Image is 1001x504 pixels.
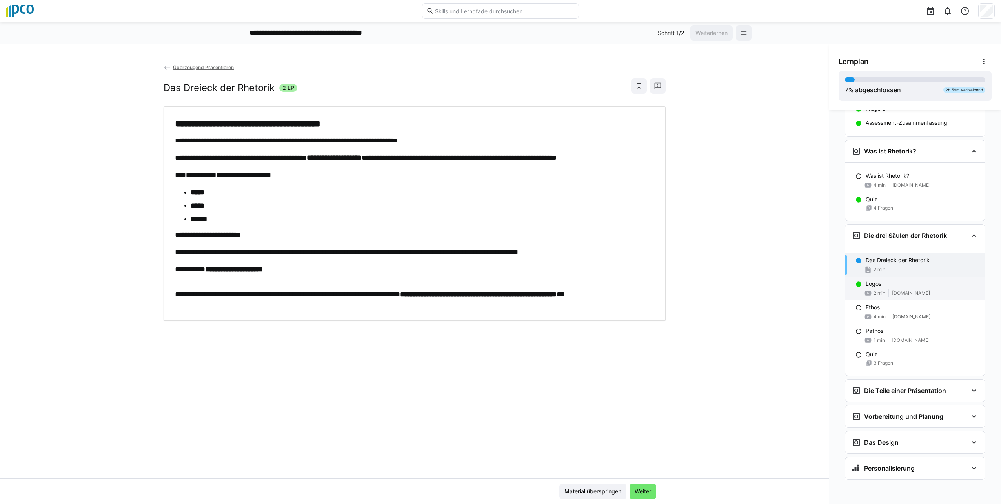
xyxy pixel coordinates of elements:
p: Schritt 1/2 [658,29,684,37]
span: Weiter [633,488,652,495]
span: 1 min [874,337,885,343]
button: Weiterlernen [690,25,733,41]
h3: Die drei Säulen der Rhetorik [864,232,947,239]
span: [DOMAIN_NAME] [892,290,930,296]
p: Assessment-Zusammenfassung [866,119,947,127]
h3: Das Design [864,438,899,446]
span: 7 [845,86,848,94]
h3: Was ist Rhetorik? [864,147,916,155]
span: [DOMAIN_NAME] [892,337,930,343]
span: [DOMAIN_NAME] [892,182,930,188]
p: Was ist Rhetorik? [866,172,909,180]
p: Logos [866,280,881,288]
input: Skills und Lernpfade durchsuchen… [434,7,575,15]
p: Quiz [866,351,877,358]
p: Pathos [866,327,883,335]
span: Lernplan [839,57,868,66]
span: 2 min [874,267,885,273]
button: Weiter [630,484,656,499]
p: Quiz [866,195,877,203]
span: 3 Fragen [874,360,893,366]
span: 4 min [874,314,886,320]
h3: Die Teile einer Präsentation [864,387,946,394]
button: Material überspringen [559,484,626,499]
h3: Vorbereitung und Planung [864,413,943,420]
span: 2 LP [282,84,294,92]
span: 2 min [874,290,885,296]
span: 4 Fragen [874,205,893,211]
span: 4 min [874,182,886,188]
div: % abgeschlossen [845,85,901,95]
span: Überzeugend Präsentieren [173,64,234,70]
h3: Personalisierung [864,464,915,472]
span: Material überspringen [563,488,622,495]
h2: Das Dreieck der Rhetorik [164,82,275,94]
div: 2h 59m verbleibend [943,87,985,93]
p: Ethos [866,303,880,311]
p: Das Dreieck der Rhetorik [866,256,930,264]
a: Überzeugend Präsentieren [164,64,234,70]
span: Weiterlernen [694,29,729,37]
span: [DOMAIN_NAME] [892,314,930,320]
